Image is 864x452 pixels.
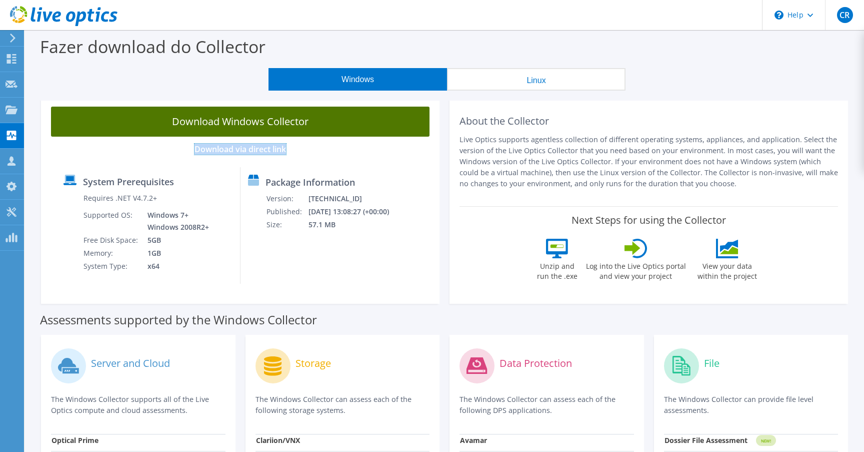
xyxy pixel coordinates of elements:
[499,358,572,368] label: Data Protection
[83,193,157,203] label: Requires .NET V4.7.2+
[459,394,634,416] p: The Windows Collector can assess each of the following DPS applications.
[691,258,763,281] label: View your data within the project
[459,115,838,127] h2: About the Collector
[308,192,402,205] td: [TECHNICAL_ID]
[460,435,487,445] strong: Avamar
[585,258,686,281] label: Log into the Live Optics portal and view your project
[83,260,140,273] td: System Type:
[40,35,265,58] label: Fazer download do Collector
[140,260,211,273] td: x64
[447,68,625,91] button: Linux
[295,358,331,368] label: Storage
[51,435,98,445] strong: Optical Prime
[265,177,355,187] label: Package Information
[268,68,447,91] button: Windows
[140,234,211,247] td: 5GB
[837,7,853,23] span: CR
[308,218,402,231] td: 57.1 MB
[664,435,747,445] strong: Dossier File Assessment
[664,394,838,416] p: The Windows Collector can provide file level assessments.
[760,438,770,443] tspan: NEW!
[140,247,211,260] td: 1GB
[534,258,580,281] label: Unzip and run the .exe
[266,192,308,205] td: Version:
[40,315,317,325] label: Assessments supported by the Windows Collector
[266,205,308,218] td: Published:
[704,358,719,368] label: File
[194,144,286,155] a: Download via direct link
[459,134,838,189] p: Live Optics supports agentless collection of different operating systems, appliances, and applica...
[83,234,140,247] td: Free Disk Space:
[774,11,783,20] svg: \n
[255,394,430,416] p: The Windows Collector can assess each of the following storage systems.
[266,218,308,231] td: Size:
[571,214,726,226] label: Next Steps for using the Collector
[83,247,140,260] td: Memory:
[91,358,170,368] label: Server and Cloud
[51,394,225,416] p: The Windows Collector supports all of the Live Optics compute and cloud assessments.
[140,209,211,234] td: Windows 7+ Windows 2008R2+
[256,435,300,445] strong: Clariion/VNX
[51,107,429,137] a: Download Windows Collector
[83,209,140,234] td: Supported OS:
[83,177,174,187] label: System Prerequisites
[308,205,402,218] td: [DATE] 13:08:27 (+00:00)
